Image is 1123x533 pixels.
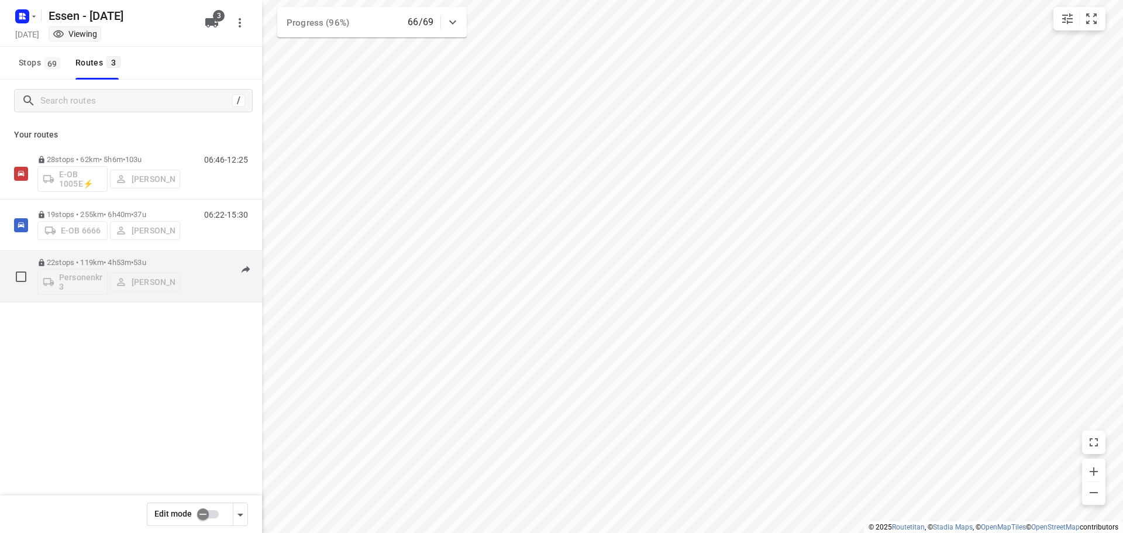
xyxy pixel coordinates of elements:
[204,155,248,164] p: 06:46-12:25
[19,56,64,70] span: Stops
[37,155,180,164] p: 28 stops • 62km • 5h6m
[40,92,232,110] input: Search routes
[869,523,1118,531] li: © 2025 , © , © © contributors
[933,523,973,531] a: Stadia Maps
[154,509,192,518] span: Edit mode
[123,155,125,164] span: •
[200,11,223,35] button: 3
[133,210,146,219] span: 37u
[131,258,133,267] span: •
[1056,7,1079,30] button: Map settings
[44,57,60,69] span: 69
[232,94,245,107] div: /
[233,507,247,521] div: Driver app settings
[408,15,433,29] p: 66/69
[1080,7,1103,30] button: Fit zoom
[14,129,248,141] p: Your routes
[9,265,33,288] span: Select
[228,11,252,35] button: More
[277,7,467,37] div: Progress (96%)66/69
[204,210,248,219] p: 06:22-15:30
[131,210,133,219] span: •
[1031,523,1080,531] a: OpenStreetMap
[1053,7,1105,30] div: small contained button group
[234,258,257,281] button: Send to driver
[37,210,180,219] p: 19 stops • 255km • 6h40m
[213,10,225,22] span: 3
[287,18,349,28] span: Progress (96%)
[75,56,124,70] div: Routes
[53,28,97,40] div: You are currently in view mode. To make any changes, go to edit project.
[106,56,120,68] span: 3
[981,523,1026,531] a: OpenMapTiles
[892,523,925,531] a: Routetitan
[125,155,142,164] span: 103u
[133,258,146,267] span: 53u
[37,258,180,267] p: 22 stops • 119km • 4h53m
